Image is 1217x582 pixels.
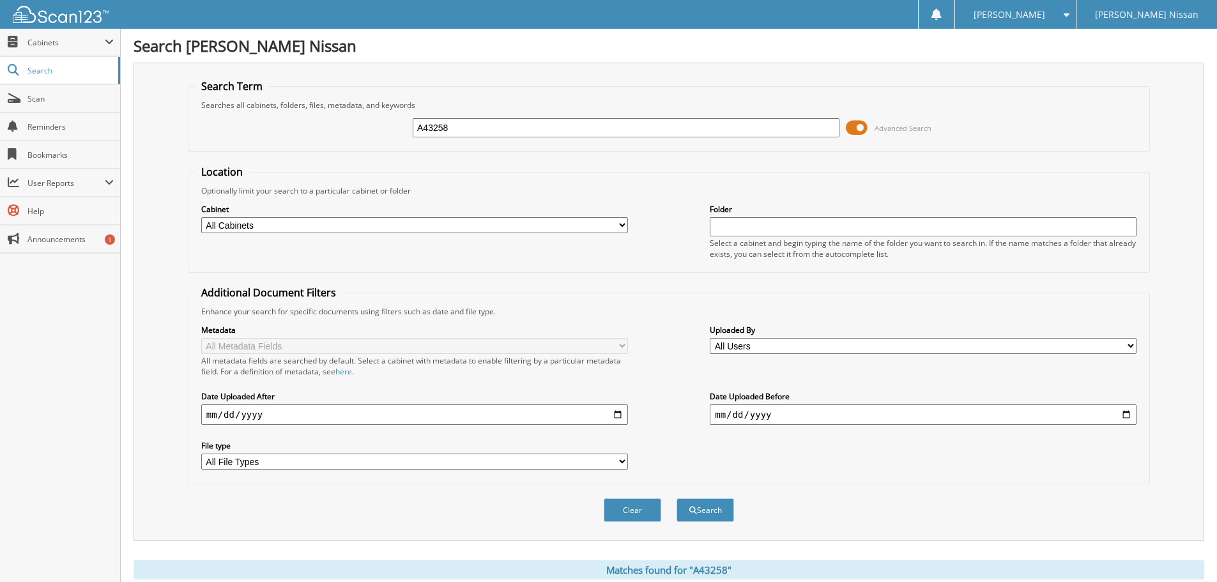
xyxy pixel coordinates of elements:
label: Metadata [201,325,628,335]
button: Search [677,498,734,522]
legend: Additional Document Filters [195,286,342,300]
span: Bookmarks [27,149,114,160]
div: Optionally limit your search to a particular cabinet or folder [195,185,1143,196]
label: Date Uploaded Before [710,391,1137,402]
legend: Search Term [195,79,269,93]
label: Cabinet [201,204,628,215]
div: Enhance your search for specific documents using filters such as date and file type. [195,306,1143,317]
label: Folder [710,204,1137,215]
label: File type [201,440,628,451]
span: Scan [27,93,114,104]
span: User Reports [27,178,105,188]
label: Date Uploaded After [201,391,628,402]
a: here [335,366,352,377]
span: Announcements [27,234,114,245]
span: Help [27,206,114,217]
div: All metadata fields are searched by default. Select a cabinet with metadata to enable filtering b... [201,355,628,377]
span: Search [27,65,112,76]
input: end [710,404,1137,425]
img: scan123-logo-white.svg [13,6,109,23]
legend: Location [195,165,249,179]
div: Searches all cabinets, folders, files, metadata, and keywords [195,100,1143,111]
button: Clear [604,498,661,522]
input: start [201,404,628,425]
span: [PERSON_NAME] Nissan [1095,11,1198,19]
h1: Search [PERSON_NAME] Nissan [134,35,1204,56]
span: [PERSON_NAME] [974,11,1045,19]
label: Uploaded By [710,325,1137,335]
span: Cabinets [27,37,105,48]
div: Select a cabinet and begin typing the name of the folder you want to search in. If the name match... [710,238,1137,259]
div: 1 [105,234,115,245]
div: Matches found for "A43258" [134,560,1204,579]
span: Advanced Search [875,123,931,133]
span: Reminders [27,121,114,132]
